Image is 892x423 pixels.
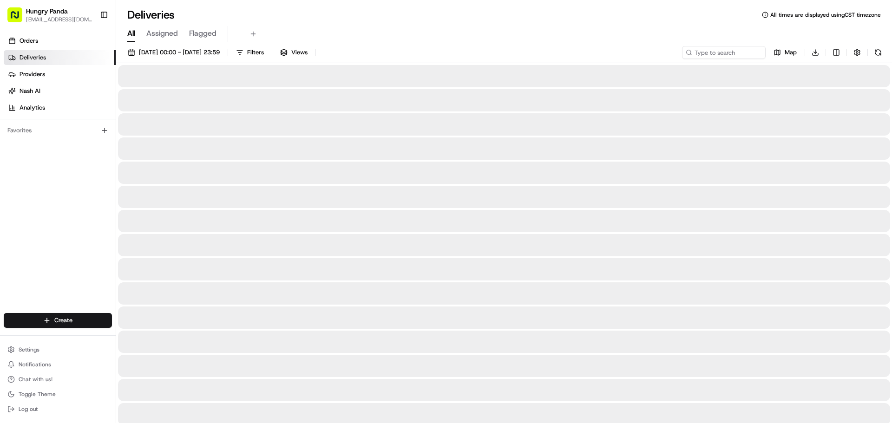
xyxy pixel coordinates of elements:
button: Notifications [4,358,112,371]
span: Assigned [146,28,178,39]
span: Toggle Theme [19,390,56,398]
button: Settings [4,343,112,356]
span: Orders [20,37,38,45]
span: Nash AI [20,87,40,95]
a: Providers [4,67,116,82]
button: [DATE] 00:00 - [DATE] 23:59 [124,46,224,59]
span: Map [785,48,797,57]
button: [EMAIL_ADDRESS][DOMAIN_NAME] [26,16,92,23]
a: Analytics [4,100,116,115]
span: All times are displayed using CST timezone [770,11,881,19]
button: Chat with us! [4,373,112,386]
span: All [127,28,135,39]
span: Settings [19,346,39,353]
a: Nash AI [4,84,116,98]
button: Filters [232,46,268,59]
a: Deliveries [4,50,116,65]
button: Map [769,46,801,59]
span: Log out [19,405,38,413]
button: Hungry Panda [26,7,68,16]
button: Views [276,46,312,59]
span: Analytics [20,104,45,112]
button: Toggle Theme [4,388,112,401]
a: Orders [4,33,116,48]
button: Log out [4,403,112,416]
input: Type to search [682,46,766,59]
button: Refresh [872,46,885,59]
button: Hungry Panda[EMAIL_ADDRESS][DOMAIN_NAME] [4,4,96,26]
h1: Deliveries [127,7,175,22]
div: Favorites [4,123,112,138]
span: Deliveries [20,53,46,62]
span: Filters [247,48,264,57]
span: Views [291,48,308,57]
span: Notifications [19,361,51,368]
span: Chat with us! [19,376,52,383]
span: [DATE] 00:00 - [DATE] 23:59 [139,48,220,57]
span: Create [54,316,72,325]
button: Create [4,313,112,328]
span: Flagged [189,28,216,39]
span: Providers [20,70,45,78]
